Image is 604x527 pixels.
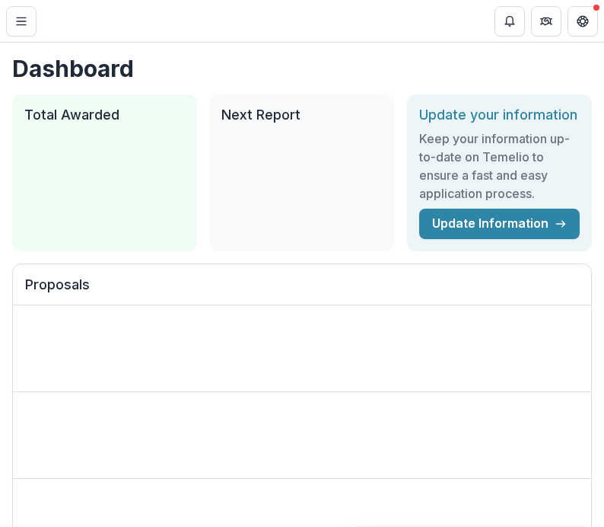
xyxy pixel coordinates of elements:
button: Notifications [494,6,525,37]
h2: Proposals [25,276,579,305]
h3: Keep your information up-to-date on Temelio to ensure a fast and easy application process. [419,129,580,203]
h2: Total Awarded [24,107,185,123]
a: Update Information [419,209,580,239]
h2: Next Report [221,107,382,123]
h2: Update your information [419,107,580,123]
h1: Dashboard [12,55,592,82]
button: Get Help [567,6,598,37]
button: Partners [531,6,561,37]
button: Toggle Menu [6,6,37,37]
